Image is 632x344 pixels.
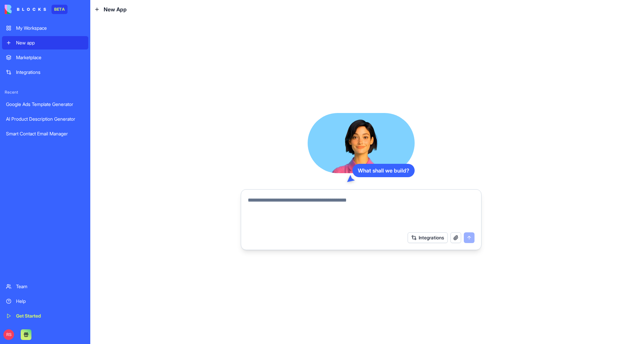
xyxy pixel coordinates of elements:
a: Help [2,295,88,308]
a: Marketplace [2,51,88,64]
img: logo [5,5,46,14]
div: Google Ads Template Generator [6,101,84,108]
a: Google Ads Template Generator [2,98,88,111]
div: Team [16,283,84,290]
div: Smart Contact Email Manager [6,130,84,137]
div: Integrations [16,69,84,76]
a: Get Started [2,309,88,323]
a: Smart Contact Email Manager [2,127,88,140]
span: RS [3,329,14,340]
a: BETA [5,5,68,14]
div: New app [16,39,84,46]
div: AI Product Description Generator [6,116,84,122]
div: Help [16,298,84,305]
span: New App [104,5,127,13]
div: BETA [51,5,68,14]
span: Recent [2,90,88,95]
a: AI Product Description Generator [2,112,88,126]
a: Team [2,280,88,293]
div: Marketplace [16,54,84,61]
a: New app [2,36,88,49]
div: What shall we build? [352,164,415,177]
div: My Workspace [16,25,84,31]
a: My Workspace [2,21,88,35]
a: Integrations [2,66,88,79]
div: Get Started [16,313,84,319]
button: Integrations [408,232,448,243]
